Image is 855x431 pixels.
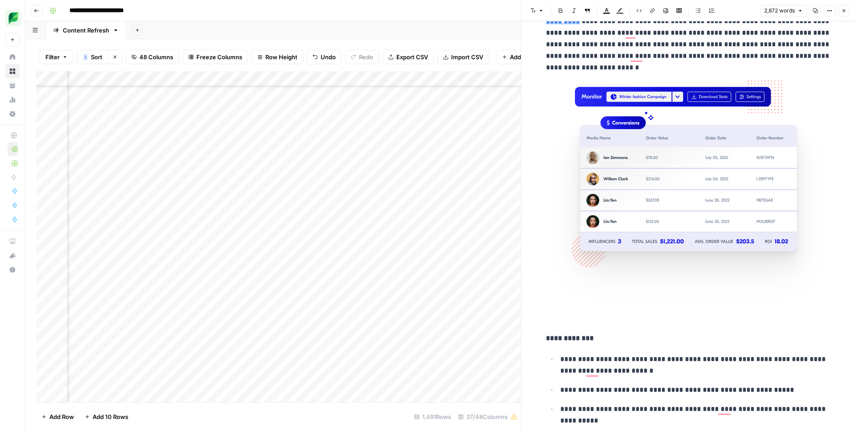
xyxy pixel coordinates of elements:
[5,263,20,277] button: Help + Support
[383,50,434,64] button: Export CSV
[5,234,20,248] a: AirOps Academy
[83,53,88,61] div: 1
[760,5,807,16] button: 2,872 words
[396,53,428,61] span: Export CSV
[45,21,126,39] a: Content Refresh
[79,410,134,424] button: Add 10 Rows
[252,50,303,64] button: Row Height
[345,50,379,64] button: Redo
[93,412,128,421] span: Add 10 Rows
[455,410,521,424] div: 37/48 Columns
[139,53,173,61] span: 48 Columns
[183,50,248,64] button: Freeze Columns
[91,53,102,61] span: Sort
[49,412,74,421] span: Add Row
[5,107,20,121] a: Settings
[63,26,109,35] div: Content Refresh
[196,53,242,61] span: Freeze Columns
[45,53,60,61] span: Filter
[5,50,20,64] a: Home
[36,410,79,424] button: Add Row
[5,64,20,78] a: Browse
[411,410,455,424] div: 1,491 Rows
[5,78,20,93] a: Your Data
[307,50,342,64] button: Undo
[451,53,483,61] span: Import CSV
[510,53,544,61] span: Add Column
[5,7,20,29] button: Workspace: SproutSocial
[5,248,20,263] button: What's new?
[84,53,87,61] span: 1
[437,50,489,64] button: Import CSV
[77,50,108,64] button: 1Sort
[764,7,795,15] span: 2,872 words
[265,53,297,61] span: Row Height
[5,93,20,107] a: Usage
[359,53,373,61] span: Redo
[496,50,550,64] button: Add Column
[5,10,21,26] img: SproutSocial Logo
[40,50,73,64] button: Filter
[321,53,336,61] span: Undo
[6,249,19,262] div: What's new?
[126,50,179,64] button: 48 Columns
